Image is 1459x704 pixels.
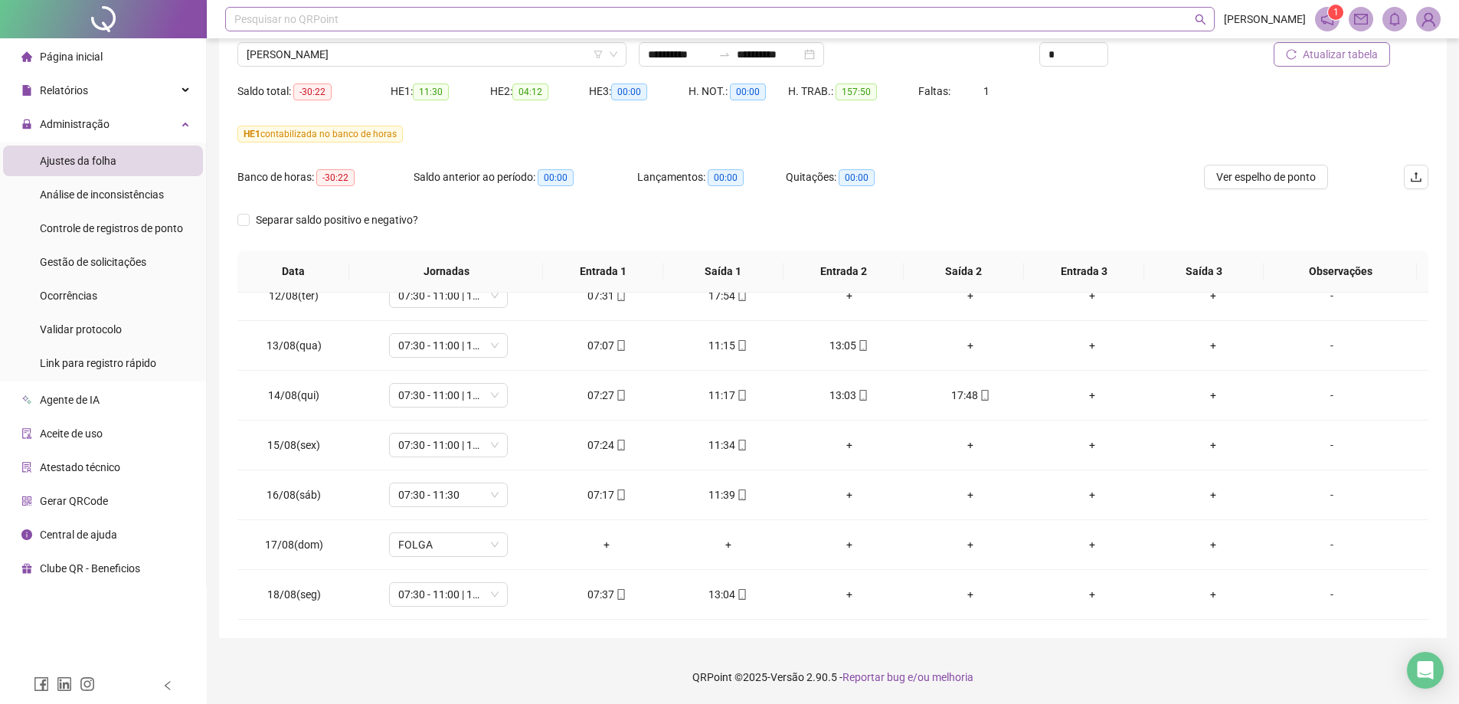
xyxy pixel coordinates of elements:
span: mobile [735,440,747,450]
span: mobile [735,589,747,600]
div: HE 2: [490,83,590,100]
div: + [922,437,1019,454]
span: lock [21,119,32,129]
span: info-circle [21,529,32,540]
span: Versão [770,671,804,683]
span: FOLGA [398,533,499,556]
span: Ajustes da folha [40,155,116,167]
span: Gestão de solicitações [40,256,146,268]
div: 17:54 [679,287,776,304]
div: - [1287,486,1377,503]
span: contabilizada no banco de horas [237,126,403,142]
div: + [1165,486,1261,503]
span: Página inicial [40,51,103,63]
div: + [801,486,898,503]
div: 11:39 [679,486,776,503]
span: HE 1 [244,129,260,139]
th: Saída 2 [904,250,1024,293]
span: Aceite de uso [40,427,103,440]
span: facebook [34,676,49,692]
th: Saída 1 [663,250,783,293]
div: 07:24 [558,437,655,454]
span: Agente de IA [40,394,100,406]
div: Banco de horas: [237,169,414,186]
span: 18/08(seg) [267,588,321,601]
span: Ver espelho de ponto [1216,169,1316,185]
div: - [1287,387,1377,404]
span: mobile [735,390,747,401]
div: - [1287,337,1377,354]
span: 00:00 [538,169,574,186]
span: 157:50 [836,83,877,100]
span: bell [1388,12,1402,26]
div: + [679,536,776,553]
span: swap-right [718,48,731,61]
div: + [801,437,898,454]
div: + [1044,437,1140,454]
div: 11:34 [679,437,776,454]
div: + [1165,337,1261,354]
div: + [1165,586,1261,603]
th: Saída 3 [1144,250,1264,293]
span: 1 [1333,7,1339,18]
span: 14/08(qui) [268,389,319,401]
span: Ocorrências [40,290,97,302]
span: 00:00 [730,83,766,100]
div: 07:31 [558,287,655,304]
span: mobile [856,390,869,401]
div: HE 3: [589,83,689,100]
span: -30:22 [316,169,355,186]
div: + [1044,387,1140,404]
span: mobile [735,490,747,500]
span: Clube QR - Beneficios [40,562,140,575]
div: + [1044,586,1140,603]
div: + [801,287,898,304]
span: audit [21,428,32,439]
th: Entrada 2 [783,250,904,293]
img: 78556 [1417,8,1440,31]
div: + [558,536,655,553]
div: HE 1: [391,83,490,100]
div: 17:48 [922,387,1019,404]
th: Entrada 3 [1024,250,1144,293]
div: 07:17 [558,486,655,503]
span: filter [594,50,603,59]
div: Quitações: [786,169,934,186]
span: 12/08(ter) [269,290,319,302]
div: + [1165,287,1261,304]
div: + [1165,437,1261,454]
span: Atualizar tabela [1303,46,1378,63]
footer: QRPoint © 2025 - 2.90.5 - [207,650,1459,704]
span: -30:22 [293,83,332,100]
span: mobile [614,390,626,401]
span: to [718,48,731,61]
div: 07:27 [558,387,655,404]
span: mobile [614,589,626,600]
span: instagram [80,676,95,692]
span: mail [1354,12,1368,26]
div: Lançamentos: [637,169,786,186]
span: Reportar bug e/ou melhoria [842,671,973,683]
div: - [1287,437,1377,454]
span: 00:00 [611,83,647,100]
span: mobile [856,340,869,351]
th: Entrada 1 [543,250,663,293]
span: qrcode [21,496,32,506]
div: H. TRAB.: [788,83,918,100]
div: 13:03 [801,387,898,404]
span: mobile [614,290,626,301]
div: H. NOT.: [689,83,788,100]
div: + [1165,387,1261,404]
div: + [922,337,1019,354]
span: 13/08(qua) [267,339,322,352]
span: Observações [1276,263,1405,280]
div: + [922,536,1019,553]
span: reload [1286,49,1297,60]
span: notification [1320,12,1334,26]
button: Atualizar tabela [1274,42,1390,67]
div: Saldo total: [237,83,391,100]
span: home [21,51,32,62]
div: 11:15 [679,337,776,354]
span: Validar protocolo [40,323,122,336]
span: mobile [614,440,626,450]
